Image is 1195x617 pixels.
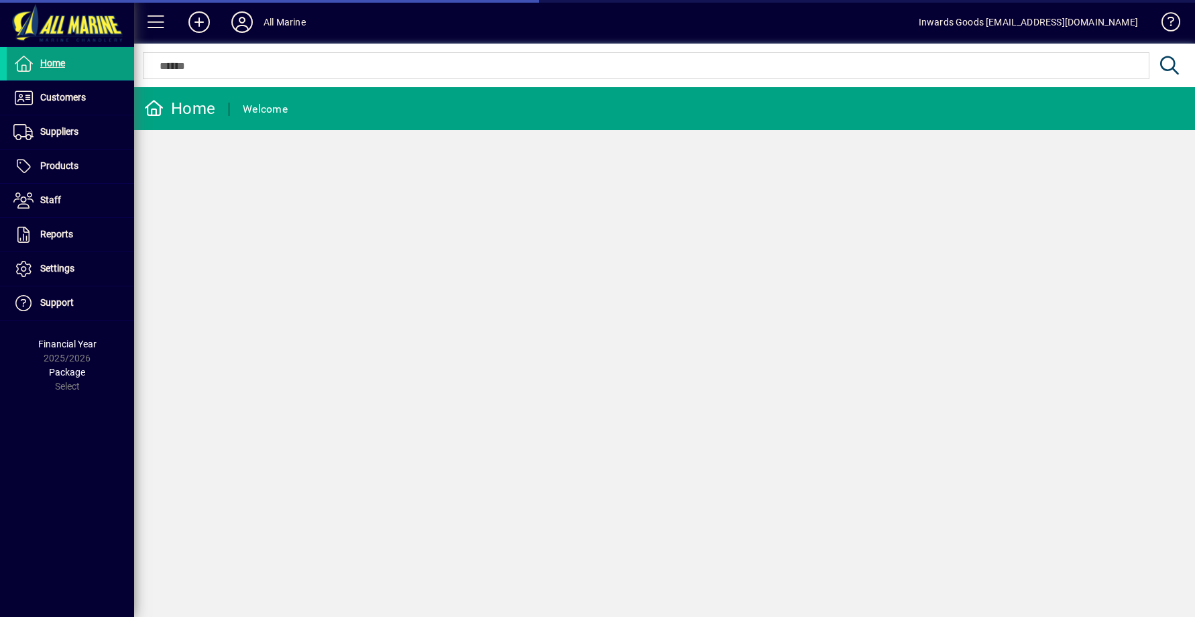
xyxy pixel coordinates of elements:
[49,367,85,378] span: Package
[40,92,86,103] span: Customers
[919,11,1138,33] div: Inwards Goods [EMAIL_ADDRESS][DOMAIN_NAME]
[40,297,74,308] span: Support
[40,194,61,205] span: Staff
[38,339,97,349] span: Financial Year
[7,150,134,183] a: Products
[243,99,288,120] div: Welcome
[7,218,134,251] a: Reports
[40,160,78,171] span: Products
[144,98,215,119] div: Home
[7,252,134,286] a: Settings
[178,10,221,34] button: Add
[40,126,78,137] span: Suppliers
[7,81,134,115] a: Customers
[7,286,134,320] a: Support
[7,184,134,217] a: Staff
[221,10,264,34] button: Profile
[40,229,73,239] span: Reports
[1151,3,1178,46] a: Knowledge Base
[40,58,65,68] span: Home
[7,115,134,149] a: Suppliers
[264,11,306,33] div: All Marine
[40,263,74,274] span: Settings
